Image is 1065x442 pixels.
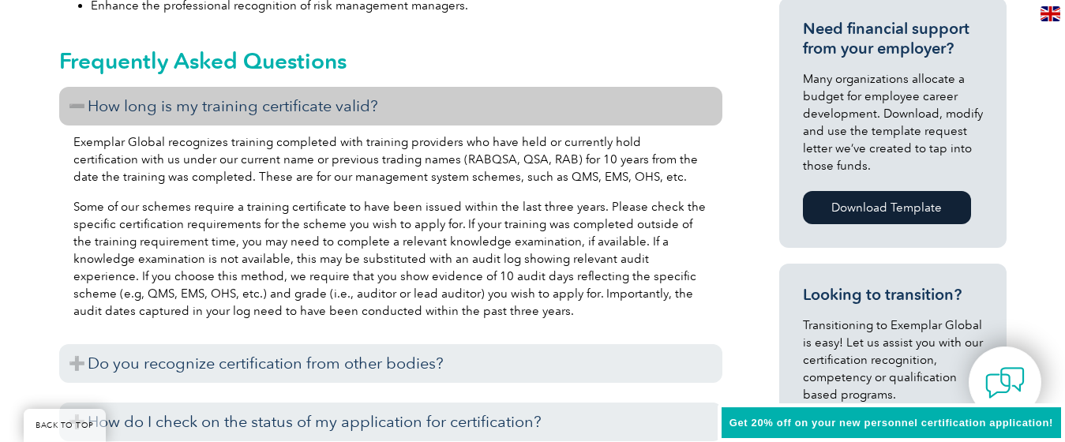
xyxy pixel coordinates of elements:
a: Download Template [803,191,971,224]
h3: How long is my training certificate valid? [59,87,722,125]
img: en [1041,6,1060,21]
h3: Need financial support from your employer? [803,19,983,58]
h3: Do you recognize certification from other bodies? [59,344,722,383]
p: Transitioning to Exemplar Global is easy! Let us assist you with our certification recognition, c... [803,317,983,403]
p: Exemplar Global recognizes training completed with training providers who have held or currently ... [73,133,708,185]
h3: How do I check on the status of my application for certification? [59,403,722,441]
span: Get 20% off on your new personnel certification application! [729,417,1053,429]
h3: Looking to transition? [803,285,983,305]
img: contact-chat.png [985,363,1025,403]
p: Many organizations allocate a budget for employee career development. Download, modify and use th... [803,70,983,174]
h2: Frequently Asked Questions [59,48,722,73]
p: Some of our schemes require a training certificate to have been issued within the last three year... [73,198,708,320]
a: BACK TO TOP [24,409,106,442]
